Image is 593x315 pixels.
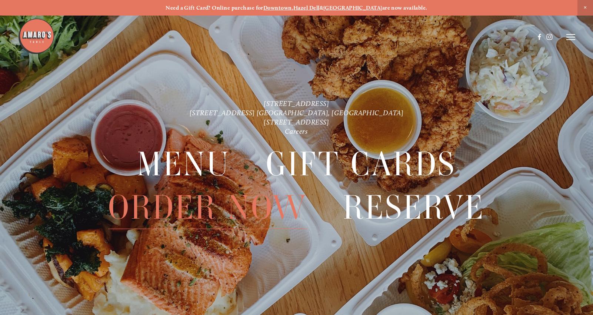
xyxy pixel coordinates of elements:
a: [STREET_ADDRESS] [GEOGRAPHIC_DATA], [GEOGRAPHIC_DATA] [190,109,404,117]
strong: are now available. [382,4,427,11]
span: Menu [137,143,230,186]
a: [GEOGRAPHIC_DATA] [323,4,382,11]
a: Order Now [108,186,307,229]
img: Amaro's Table [18,18,55,55]
a: Careers [285,127,308,136]
a: Reserve [343,186,485,229]
a: Downtown [263,4,292,11]
strong: , [292,4,293,11]
span: Gift Cards [266,143,456,186]
a: Gift Cards [266,143,456,185]
a: [STREET_ADDRESS] [264,118,329,126]
a: Hazel Dell [293,4,320,11]
strong: Need a Gift Card? Online purchase for [166,4,263,11]
a: Menu [137,143,230,185]
strong: & [320,4,323,11]
a: [STREET_ADDRESS] [264,99,329,108]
